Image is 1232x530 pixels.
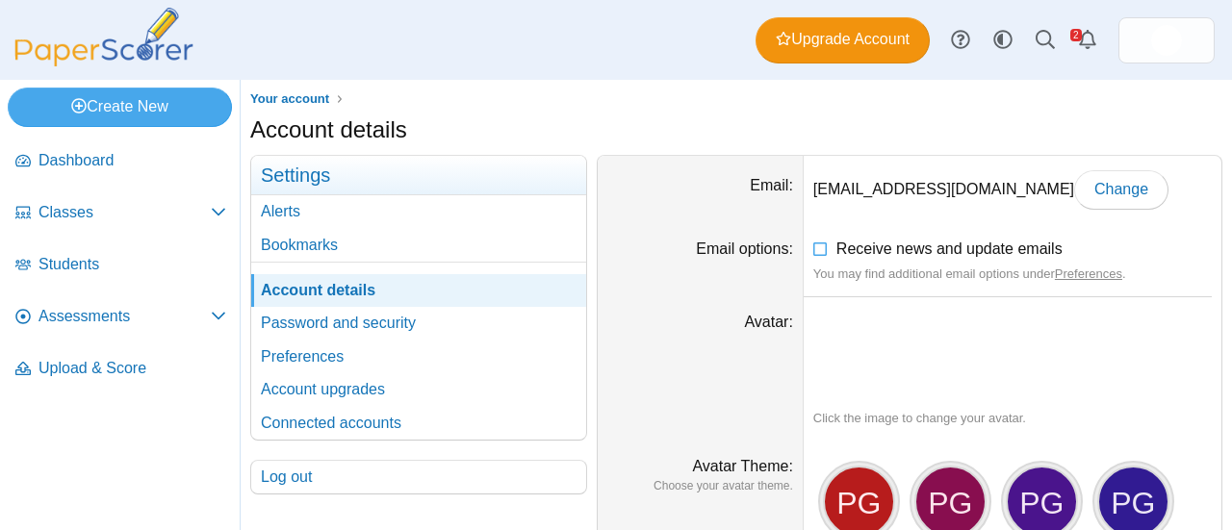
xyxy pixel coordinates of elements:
[38,150,226,171] span: Dashboard
[251,274,586,307] a: Account details
[8,53,200,69] a: PaperScorer
[38,358,226,379] span: Upload & Score
[251,341,586,373] a: Preferences
[8,190,234,237] a: Classes
[804,156,1221,223] dd: [EMAIL_ADDRESS][DOMAIN_NAME]
[744,314,792,330] label: Avatar
[38,306,211,327] span: Assessments
[250,91,329,106] span: Your account
[696,240,793,257] label: Email options
[836,240,1063,257] span: Receive news and update emails
[750,177,792,193] label: Email
[251,373,586,406] a: Account upgrades
[251,156,586,195] h3: Settings
[813,312,906,404] img: ps.CTXzMJfDX4fRjQyy
[38,254,226,275] span: Students
[251,407,586,440] a: Connected accounts
[250,114,407,146] h1: Account details
[8,346,234,392] a: Upload & Score
[692,458,792,474] label: Avatar Theme
[813,265,1212,283] div: You may find additional email options under .
[251,461,586,493] a: Log out
[1094,181,1148,197] span: Change
[251,195,586,228] a: Alerts
[38,202,211,223] span: Classes
[1074,170,1168,209] a: Change
[8,88,232,126] a: Create New
[776,29,910,50] span: Upgrade Account
[251,307,586,340] a: Password and security
[245,88,334,112] a: Your account
[8,294,234,341] a: Assessments
[813,410,1212,427] div: Click the image to change your avatar.
[1066,19,1109,62] a: Alerts
[251,229,586,262] a: Bookmarks
[1151,25,1182,56] span: Piero Gualcherani
[1118,17,1215,63] a: ps.CTXzMJfDX4fRjQyy
[8,242,234,289] a: Students
[756,17,930,63] a: Upgrade Account
[8,139,234,185] a: Dashboard
[8,8,200,66] img: PaperScorer
[1055,266,1122,281] a: Preferences
[1151,25,1182,56] img: ps.CTXzMJfDX4fRjQyy
[607,478,793,494] dfn: Choose your avatar theme.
